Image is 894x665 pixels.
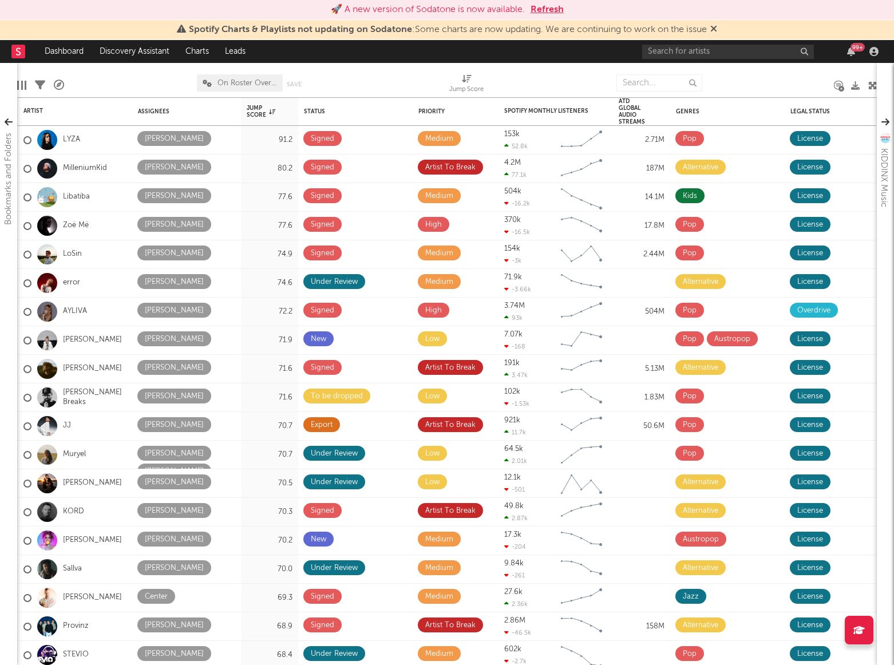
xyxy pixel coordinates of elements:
div: -2.7k [504,658,527,665]
div: Medium [425,132,453,146]
div: 191k [504,359,520,367]
div: 11.7k [504,429,526,436]
div: 2.86M [504,617,525,624]
a: Sallva [63,564,82,574]
a: JJ [63,421,71,431]
div: Signed [311,504,334,518]
a: Provinz [63,622,89,631]
div: 🚀 A new version of Sodatone is now available. [331,3,525,17]
a: MilleniumKid [63,164,107,173]
div: Under Review [311,447,358,461]
div: License [797,132,823,146]
svg: Chart title [556,126,607,155]
div: Signed [311,619,334,632]
input: Search... [616,74,702,92]
div: 70.7 [247,448,292,462]
div: 153k [504,130,520,138]
div: 71.6 [247,362,292,376]
div: [PERSON_NAME] [145,465,204,478]
div: Artist To Break [425,361,476,375]
svg: Chart title [556,555,607,584]
div: Medium [425,189,453,203]
div: Jazz [683,590,699,604]
div: [PERSON_NAME] [145,247,204,260]
div: Alternative [683,561,718,575]
div: Austropop [683,533,719,547]
div: 27.6k [504,588,523,596]
a: Leads [217,40,254,63]
div: High [425,304,442,318]
div: Pop [683,332,697,346]
div: 71.9 [247,334,292,347]
div: -46.5k [504,629,531,636]
a: [PERSON_NAME] [63,536,122,545]
svg: Chart title [556,498,607,527]
a: KORD [63,507,84,517]
div: Medium [425,247,453,260]
div: Under Review [311,647,358,661]
div: 70.7 [247,419,292,433]
div: Priority [418,108,464,115]
div: 2.01k [504,457,527,465]
div: License [797,504,823,518]
div: 7.07k [504,331,523,338]
div: [PERSON_NAME] [145,561,204,575]
div: License [797,247,823,260]
div: 5.13M [619,362,664,376]
div: Signed [311,218,334,232]
div: Medium [425,533,453,547]
div: 154k [504,245,520,252]
svg: Chart title [556,212,607,240]
div: 69.3 [247,591,292,605]
div: [PERSON_NAME] [145,332,204,346]
div: 9.84k [504,560,524,567]
div: -3k [504,257,521,264]
svg: Chart title [556,584,607,612]
input: Search for artists [642,45,814,59]
div: Signed [311,161,334,175]
div: Pop [683,647,697,661]
div: 70.3 [247,505,292,519]
div: -168 [504,343,525,350]
a: AYLIVA [63,307,87,316]
div: [PERSON_NAME] [145,390,204,403]
a: Discovery Assistant [92,40,177,63]
div: 17.3k [504,531,521,539]
div: Under Review [311,476,358,489]
button: Refresh [531,3,564,17]
a: STEVIO [63,650,89,660]
div: Signed [311,132,334,146]
div: [PERSON_NAME] [145,275,204,289]
div: Medium [425,275,453,289]
div: Export [311,418,333,432]
div: To be dropped [311,390,363,403]
svg: Chart title [556,527,607,555]
div: Under Review [311,561,358,575]
div: 52.8k [504,142,528,150]
div: Under Review [311,275,358,289]
svg: Chart title [556,240,607,269]
div: Pop [683,418,697,432]
div: 70.0 [247,563,292,576]
div: 70.2 [247,534,292,548]
div: 921k [504,417,520,424]
div: [PERSON_NAME] [145,647,204,661]
div: Signed [311,361,334,375]
div: 17.8M [619,219,664,233]
div: 2.71M [619,133,664,147]
div: Pop [683,447,697,461]
div: 74.9 [247,248,292,262]
div: Austropop [714,332,750,346]
div: [PERSON_NAME] [145,418,204,432]
div: Medium [425,561,453,575]
div: Alternative [683,161,718,175]
a: LYZA [63,135,80,145]
span: : Some charts are now updating. We are continuing to work on the issue [189,25,707,34]
div: -16.2k [504,200,530,207]
div: [PERSON_NAME] [145,619,204,632]
div: 1.83M [619,391,664,405]
div: Spotify Monthly Listeners [504,108,590,114]
div: 158M [619,620,664,634]
div: Pop [683,247,697,260]
div: Center [145,590,168,604]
